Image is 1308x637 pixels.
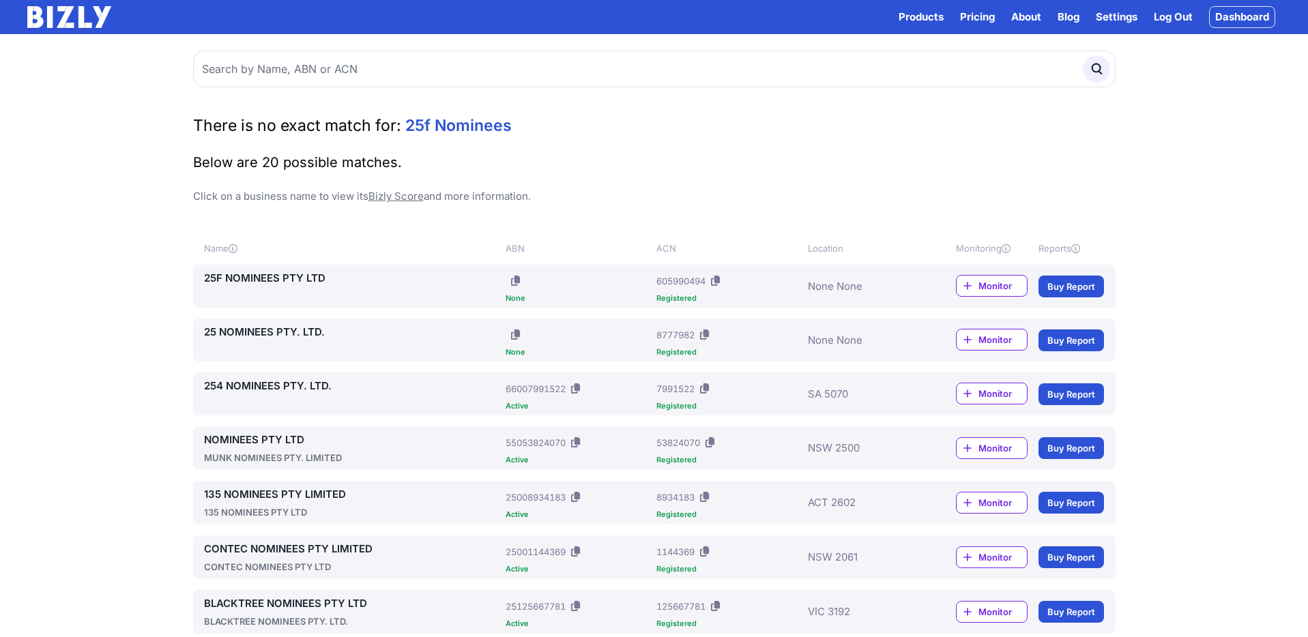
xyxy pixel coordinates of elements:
a: Monitor [956,383,1028,404]
div: Registered [656,402,802,410]
a: Blog [1058,9,1079,25]
div: 8934183 [656,490,695,504]
span: Monitor [978,333,1027,346]
a: Pricing [960,9,995,25]
div: Active [506,620,651,627]
span: Monitor [978,550,1027,564]
a: NOMINEES PTY LTD [204,432,501,448]
div: Registered [656,295,802,302]
a: 25F NOMINEES PTY LTD [204,270,501,286]
div: MUNK NOMINEES PTY. LIMITED [204,451,501,464]
a: Buy Report [1038,437,1104,459]
div: Active [506,565,651,573]
div: Registered [656,349,802,356]
a: Buy Report [1038,601,1104,623]
span: Monitor [978,387,1027,400]
div: 125667781 [656,599,706,613]
div: 7991522 [656,382,695,396]
div: Reports [1038,241,1104,255]
div: 25125667781 [506,599,566,613]
div: ACT 2602 [808,486,916,519]
a: About [1011,9,1041,25]
a: Bizly Score [368,190,424,203]
a: Monitor [956,546,1028,568]
div: ACN [656,241,802,255]
div: None [506,295,651,302]
div: 25008934183 [506,490,566,504]
a: Buy Report [1038,276,1104,297]
div: 605990494 [656,274,706,288]
a: Buy Report [1038,546,1104,568]
div: Active [506,511,651,518]
a: Settings [1096,9,1137,25]
a: Buy Report [1038,383,1104,405]
div: ABN [506,241,651,255]
div: BLACKTREE NOMINEES PTY. LTD. [204,614,501,628]
div: VIC 3192 [808,595,916,628]
div: 55053824070 [506,436,566,449]
a: Monitor [956,492,1028,514]
div: Registered [656,620,802,627]
div: 66007991522 [506,382,566,396]
a: Monitor [956,275,1028,297]
div: 53824070 [656,436,700,449]
div: NSW 2061 [808,541,916,574]
span: There is no exact match for: [193,116,401,135]
a: Monitor [956,601,1028,623]
input: Search by Name, ABN or ACN [193,50,1116,87]
p: Click on a business name to view its and more information. [193,188,1116,205]
div: Registered [656,565,802,573]
div: Monitoring [956,241,1028,255]
button: Products [899,9,944,25]
div: Active [506,402,651,410]
a: Buy Report [1038,492,1104,514]
div: 25001144369 [506,545,566,559]
div: 135 NOMINEES PTY LTD [204,505,501,519]
div: None [506,349,651,356]
a: Buy Report [1038,329,1104,351]
div: None None [808,324,916,356]
div: Registered [656,456,802,464]
span: Monitor [978,441,1027,455]
a: BLACKTREE NOMINEES PTY LTD [204,595,501,612]
span: Monitor [978,605,1027,619]
div: None None [808,270,916,302]
a: 135 NOMINEES PTY LIMITED [204,486,501,503]
div: CONTEC NOMINEES PTY LTD [204,560,501,574]
div: Registered [656,511,802,518]
a: Monitor [956,329,1028,351]
a: 254 NOMINEES PTY. LTD. [204,378,501,394]
span: Monitor [978,496,1027,509]
span: Monitor [978,279,1027,293]
div: SA 5070 [808,378,916,410]
div: 8777982 [656,328,695,342]
span: Below are 20 possible matches. [193,154,402,171]
a: Log Out [1154,9,1193,25]
div: Name [204,241,501,255]
div: Active [506,456,651,464]
div: Location [808,241,916,255]
a: Monitor [956,437,1028,459]
a: Dashboard [1209,6,1275,28]
a: 25 NOMINEES PTY. LTD. [204,324,501,340]
span: 25f Nominees [405,116,512,135]
div: NSW 2500 [808,432,916,464]
a: CONTEC NOMINEES PTY LIMITED [204,541,501,557]
div: 1144369 [656,545,695,559]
